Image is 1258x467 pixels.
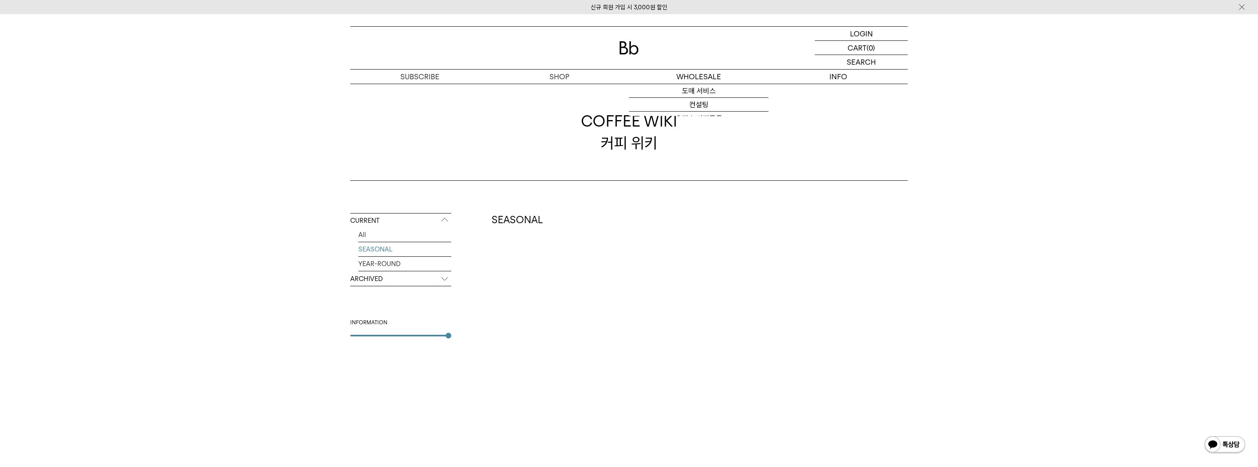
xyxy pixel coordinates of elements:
p: LOGIN [850,27,873,40]
p: CART [848,41,867,55]
img: 로고 [619,41,639,55]
a: All [358,228,451,242]
a: SHOP [490,70,629,84]
div: 커피 위키 [581,110,677,153]
div: INFORMATION [350,319,451,327]
a: 신규 회원 가입 시 3,000원 할인 [591,4,667,11]
h2: SEASONAL [492,213,908,227]
p: WHOLESALE [629,70,768,84]
a: 컨설팅 [629,98,768,112]
span: COFFEE WIKI [581,110,677,132]
a: 오피스 커피구독 [629,112,768,125]
img: 카카오톡 채널 1:1 채팅 버튼 [1204,435,1246,455]
p: (0) [867,41,875,55]
p: INFO [768,70,908,84]
p: SEARCH [847,55,876,69]
a: LOGIN [815,27,908,41]
p: CURRENT [350,213,451,228]
a: CART (0) [815,41,908,55]
a: SUBSCRIBE [350,70,490,84]
a: YEAR-ROUND [358,257,451,271]
a: SEASONAL [358,242,451,256]
p: ARCHIVED [350,272,451,286]
a: 도매 서비스 [629,84,768,98]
